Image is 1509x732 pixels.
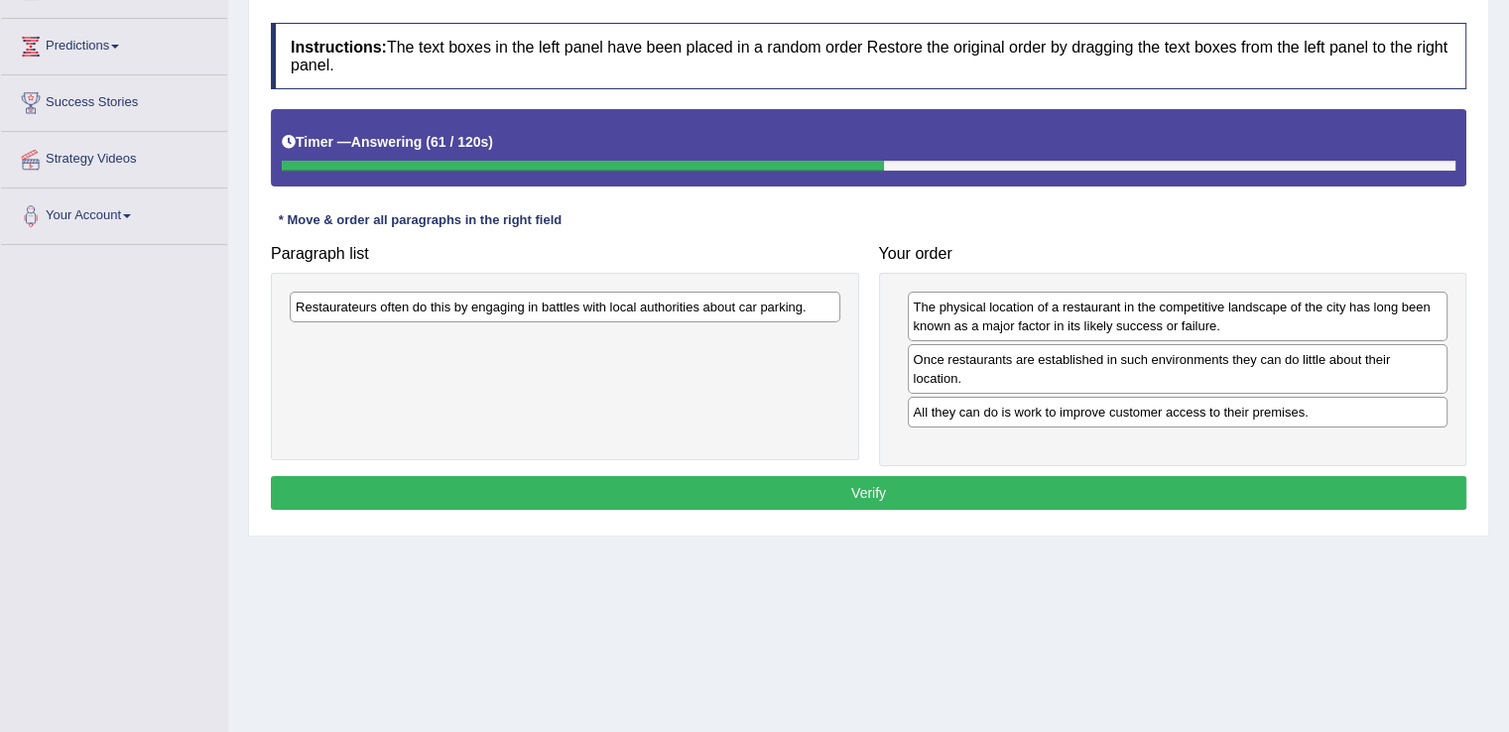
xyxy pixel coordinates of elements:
[908,397,1448,427] div: All they can do is work to improve customer access to their premises.
[291,39,387,56] b: Instructions:
[271,476,1466,510] button: Verify
[1,132,227,182] a: Strategy Videos
[488,134,493,150] b: )
[431,134,488,150] b: 61 / 120s
[1,19,227,68] a: Predictions
[908,344,1448,394] div: Once restaurants are established in such environments they can do little about their location.
[1,188,227,238] a: Your Account
[426,134,431,150] b: (
[271,211,569,230] div: * Move & order all paragraphs in the right field
[290,292,840,322] div: Restaurateurs often do this by engaging in battles with local authorities about car parking.
[282,135,493,150] h5: Timer —
[908,292,1448,341] div: The physical location of a restaurant in the competitive landscape of the city has long been know...
[879,245,1467,263] h4: Your order
[271,245,859,263] h4: Paragraph list
[1,75,227,125] a: Success Stories
[271,23,1466,89] h4: The text boxes in the left panel have been placed in a random order Restore the original order by...
[351,134,423,150] b: Answering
